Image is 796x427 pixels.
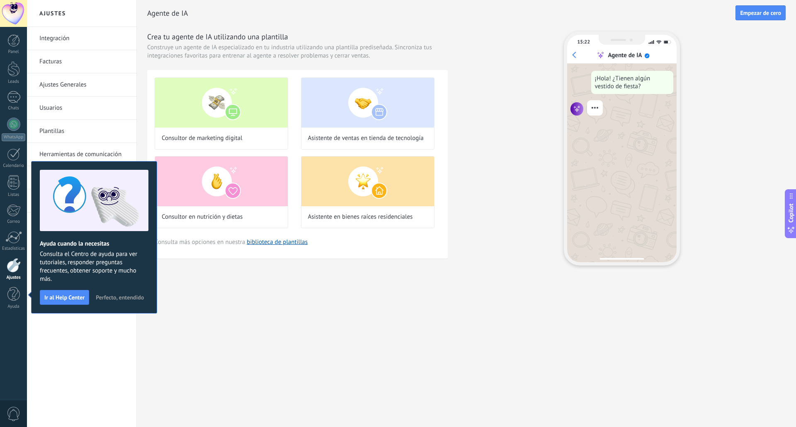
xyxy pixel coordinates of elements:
[40,240,148,248] h2: Ayuda cuando la necesitas
[162,213,243,221] span: Consultor en nutrición y dietas
[2,192,26,198] div: Listas
[301,78,434,128] img: Asistente de ventas en tienda de tecnología
[96,294,144,300] span: Perfecto, entendido
[735,5,786,20] button: Empezar de cero
[39,50,128,73] a: Facturas
[27,96,136,120] li: Usuarios
[2,133,25,141] div: WhatsApp
[2,163,26,169] div: Calendario
[301,157,434,206] img: Asistente en bienes raíces residenciales
[155,238,308,246] span: Consulta más opciones en nuestra
[27,27,136,50] li: Integración
[308,213,413,221] span: Asistente en bienes raíces residenciales
[27,143,136,166] li: Herramientas de comunicación
[40,290,89,305] button: Ir al Help Center
[2,304,26,309] div: Ayuda
[44,294,85,300] span: Ir al Help Center
[155,157,288,206] img: Consultor en nutrición y dietas
[40,250,148,283] span: Consulta el Centro de ayuda para ver tutoriales, responder preguntas frecuentes, obtener soporte ...
[570,102,584,116] img: agent icon
[39,27,128,50] a: Integración
[155,78,288,128] img: Consultor de marketing digital
[2,49,26,55] div: Panel
[27,50,136,73] li: Facturas
[39,73,128,96] a: Ajustes Generales
[2,219,26,224] div: Correo
[27,73,136,96] li: Ajustes Generales
[147,5,735,22] h2: Agente de IA
[2,246,26,251] div: Estadísticas
[147,31,448,42] h3: Crea tu agente de IA utilizando una plantilla
[39,96,128,120] a: Usuarios
[27,120,136,143] li: Plantillas
[591,71,673,94] div: ¡Hola! ¿Tienen algún vestido de fiesta?
[608,51,642,59] div: Agente de IA
[2,275,26,280] div: Ajustes
[147,43,448,60] span: Construye un agente de IA especializado en tu industria utilizando una plantilla prediseñada. Sin...
[308,134,424,142] span: Asistente de ventas en tienda de tecnología
[787,203,795,222] span: Copilot
[2,79,26,84] div: Leads
[162,134,243,142] span: Consultor de marketing digital
[2,106,26,111] div: Chats
[247,238,308,246] a: biblioteca de plantillas
[578,39,590,45] div: 15:22
[92,291,148,304] button: Perfecto, entendido
[39,120,128,143] a: Plantillas
[740,10,781,16] span: Empezar de cero
[39,143,128,166] a: Herramientas de comunicación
